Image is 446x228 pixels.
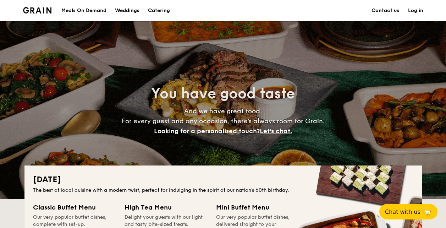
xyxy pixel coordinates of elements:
[379,204,437,219] button: Chat with us🦙
[385,208,420,215] span: Chat with us
[33,174,413,185] h2: [DATE]
[23,7,52,13] img: Grain
[423,208,432,216] span: 🦙
[33,202,116,212] div: Classic Buffet Menu
[33,187,413,194] div: The best of local cuisine with a modern twist, perfect for indulging in the spirit of our nation’...
[216,202,299,212] div: Mini Buffet Menu
[23,7,52,13] a: Logotype
[260,127,292,135] span: Let's chat.
[125,202,208,212] div: High Tea Menu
